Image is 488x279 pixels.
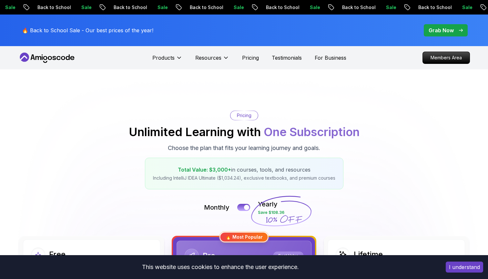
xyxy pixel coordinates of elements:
p: Back to School [412,4,456,11]
p: Choose the plan that fits your learning journey and goals. [168,144,320,153]
p: Monthly [204,203,229,212]
h2: Free [49,249,66,260]
button: Products [152,54,182,67]
span: Total Value: $3,000+ [178,166,231,173]
p: Back to School [107,4,151,11]
p: Pricing [237,112,251,119]
h2: Unlimited Learning with [129,125,360,138]
h2: Pro [203,251,215,261]
p: Back to School [260,4,304,11]
a: For Business [315,54,346,62]
p: Resources [195,54,221,62]
div: This website uses cookies to enhance the user experience. [5,260,436,274]
p: Back to School [336,4,380,11]
button: Resources [195,54,229,67]
a: Members Area [422,52,470,64]
p: 🔥 Back to School Sale - Our best prices of the year! [22,26,153,34]
button: Accept cookies [446,262,483,273]
p: Sale [456,4,477,11]
a: Pricing [242,54,259,62]
p: in courses, tools, and resources [153,166,335,174]
p: Back to School [31,4,75,11]
p: Sale [304,4,324,11]
p: Back to School [184,4,228,11]
p: Sale [380,4,401,11]
p: Products [152,54,175,62]
a: Testimonials [272,54,302,62]
p: Best Value [274,253,302,259]
span: One Subscription [264,125,360,139]
p: Members Area [423,52,470,64]
p: Sale [75,4,96,11]
p: Grab Now [429,26,454,34]
p: Sale [151,4,172,11]
p: Sale [228,4,248,11]
h2: Lifetime [354,249,383,260]
p: Including IntelliJ IDEA Ultimate ($1,034.24), exclusive textbooks, and premium courses [153,175,335,181]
